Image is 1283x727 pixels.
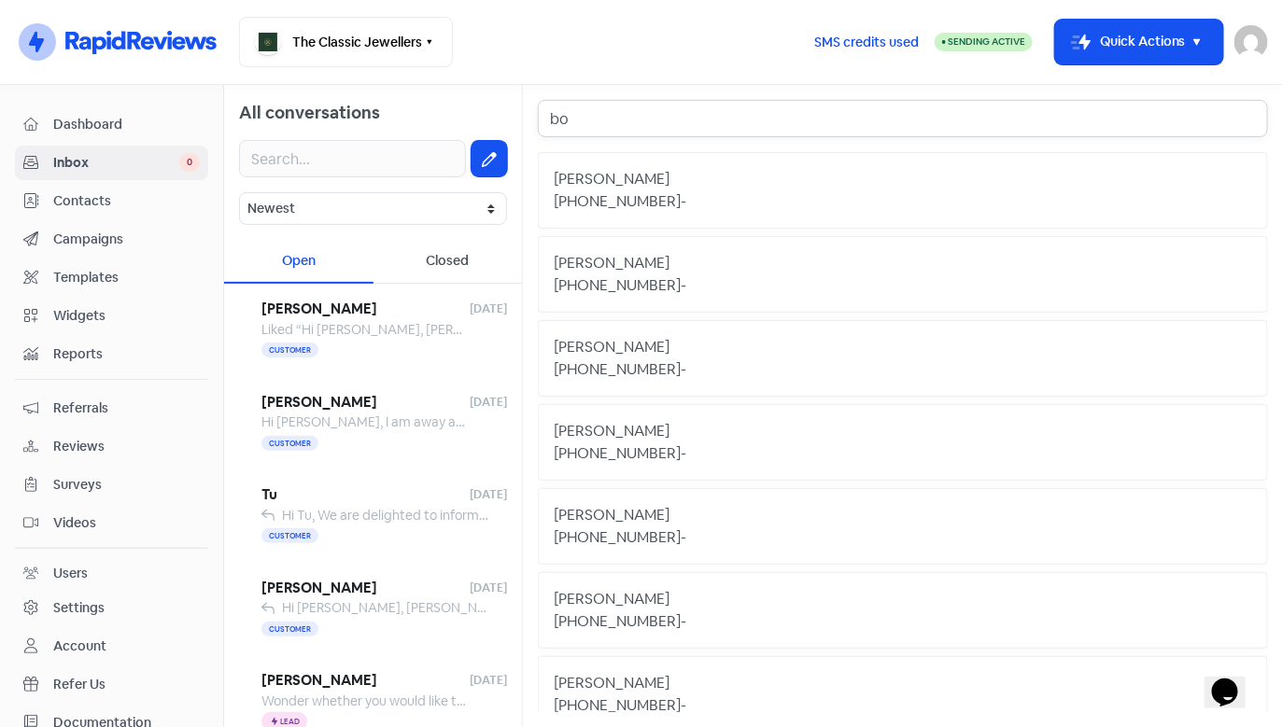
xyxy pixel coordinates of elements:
[681,274,686,297] div: -
[261,484,470,506] span: Tu
[554,420,1252,442] div: [PERSON_NAME]
[554,526,681,549] div: [PHONE_NUMBER]
[261,692,1116,709] span: Wonder whether you would like to buy my jade bangle with gold and diamonds. I can share a photo a...
[53,475,200,495] span: Surveys
[554,610,681,633] div: [PHONE_NUMBER]
[1234,25,1268,59] img: User
[15,667,208,702] a: Refer Us
[261,622,318,636] span: Customer
[53,437,200,456] span: Reviews
[53,564,88,583] div: Users
[53,153,179,173] span: Inbox
[681,358,686,381] div: -
[53,306,200,326] span: Widgets
[374,240,523,284] div: Closed
[554,694,681,717] div: [PHONE_NUMBER]
[470,580,507,596] span: [DATE]
[554,672,1252,694] div: [PERSON_NAME]
[179,153,200,172] span: 0
[261,299,470,320] span: [PERSON_NAME]
[681,694,686,717] div: -
[239,17,453,67] button: The Classic Jewellers
[53,636,106,656] div: Account
[1055,20,1223,64] button: Quick Actions
[538,100,1268,137] input: Search...
[53,230,200,249] span: Campaigns
[554,190,681,213] div: [PHONE_NUMBER]
[681,190,686,213] div: -
[261,392,470,413] span: [PERSON_NAME]
[53,115,200,134] span: Dashboard
[280,718,300,725] span: Lead
[15,107,208,142] a: Dashboard
[15,468,208,502] a: Surveys
[239,140,466,177] input: Search...
[554,274,681,297] div: [PHONE_NUMBER]
[15,429,208,464] a: Reviews
[554,252,1252,274] div: [PERSON_NAME]
[554,442,681,465] div: [PHONE_NUMBER]
[15,391,208,426] a: Referrals
[15,260,208,295] a: Templates
[53,513,200,533] span: Videos
[15,556,208,591] a: Users
[15,506,208,540] a: Videos
[1205,652,1264,708] iframe: chat widget
[15,146,208,180] a: Inbox 0
[470,672,507,689] span: [DATE]
[261,670,470,692] span: [PERSON_NAME]
[15,629,208,664] a: Account
[261,343,318,357] span: Customer
[470,394,507,411] span: [DATE]
[53,344,200,364] span: Reports
[15,337,208,371] a: Reports
[681,442,686,465] div: -
[554,588,1252,610] div: [PERSON_NAME]
[53,191,200,211] span: Contacts
[470,486,507,503] span: [DATE]
[261,578,470,599] span: [PERSON_NAME]
[224,240,374,284] div: Open
[15,591,208,625] a: Settings
[814,33,919,52] span: SMS credits used
[554,336,1252,358] div: [PERSON_NAME]
[261,413,1073,430] span: Hi [PERSON_NAME], I am away at work at the moment so I will let you know when we are thinking of ...
[53,598,105,618] div: Settings
[261,436,318,451] span: Customer
[15,184,208,218] a: Contacts
[681,526,686,549] div: -
[239,102,380,123] span: All conversations
[15,222,208,257] a: Campaigns
[681,610,686,633] div: -
[554,358,681,381] div: [PHONE_NUMBER]
[470,301,507,317] span: [DATE]
[15,299,208,333] a: Widgets
[935,31,1033,53] a: Sending Active
[261,528,318,543] span: Customer
[53,268,200,287] span: Templates
[53,398,200,418] span: Referrals
[554,168,1252,190] div: [PERSON_NAME]
[53,675,200,694] span: Refer Us
[554,504,1252,526] div: [PERSON_NAME]
[798,31,935,50] a: SMS credits used
[948,35,1025,48] span: Sending Active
